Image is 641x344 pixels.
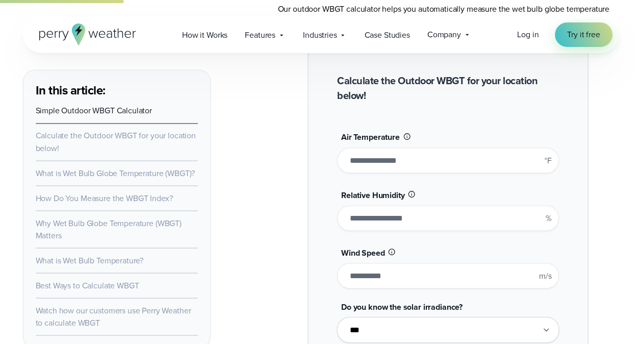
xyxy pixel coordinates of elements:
[245,29,275,41] span: Features
[337,73,559,103] h2: Calculate the Outdoor WBGT for your location below!
[182,29,227,41] span: How it Works
[341,189,404,201] span: Relative Humidity
[364,29,409,41] span: Case Studies
[303,29,337,41] span: Industries
[36,82,198,99] h3: In this article:
[341,131,400,143] span: Air Temperature
[517,29,539,41] a: Log in
[555,22,612,47] a: Try it free
[36,105,152,116] a: Simple Outdoor WBGT Calculator
[36,304,191,328] a: Watch how our customers use Perry Weather to calculate WBGT
[567,29,600,41] span: Try it free
[278,3,619,28] p: Our outdoor WBGT calculator helps you automatically measure the wet bulb globe temperature quickl...
[36,279,139,291] a: Best Ways to Calculate WBGT
[36,217,182,241] a: Why Wet Bulb Globe Temperature (WBGT) Matters
[427,29,461,41] span: Company
[173,24,236,45] a: How it Works
[355,24,418,45] a: Case Studies
[517,29,539,40] span: Log in
[36,192,173,204] a: How Do You Measure the WBGT Index?
[341,301,463,312] span: Do you know the solar irradiance?
[36,167,195,179] a: What is Wet Bulb Globe Temperature (WBGT)?
[341,247,385,258] span: Wind Speed
[36,254,144,266] a: What is Wet Bulb Temperature?
[36,130,196,154] a: Calculate the Outdoor WBGT for your location below!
